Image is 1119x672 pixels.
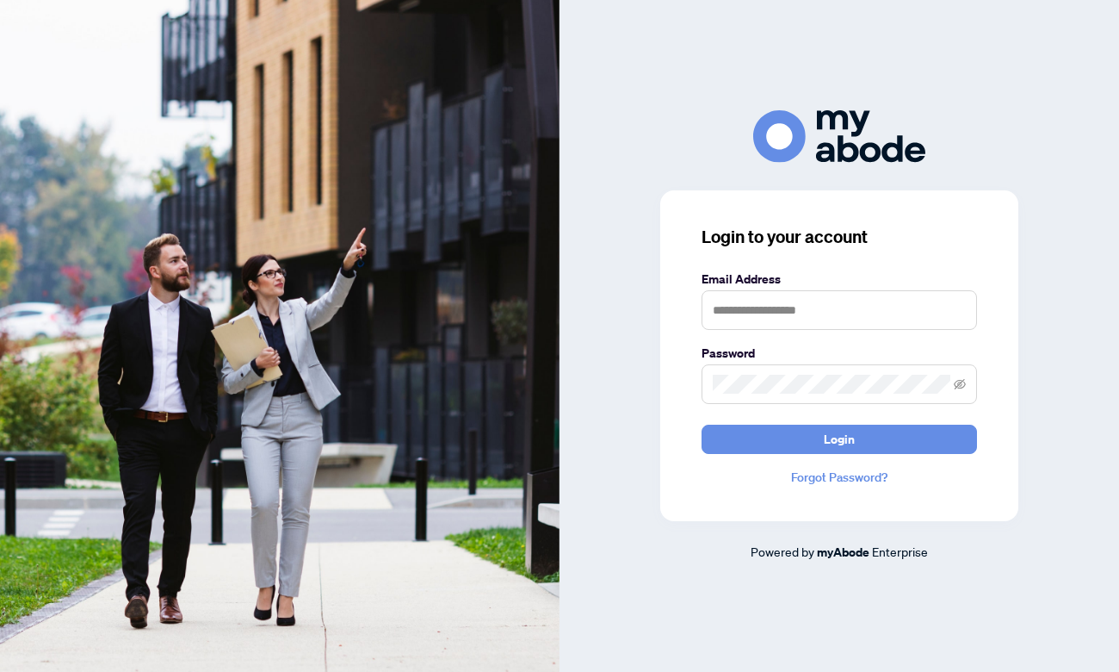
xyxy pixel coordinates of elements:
[702,270,977,289] label: Email Address
[751,544,814,559] span: Powered by
[824,426,855,453] span: Login
[702,225,977,249] h3: Login to your account
[817,543,869,562] a: myAbode
[702,468,977,487] a: Forgot Password?
[954,378,966,390] span: eye-invisible
[702,344,977,363] label: Password
[872,544,928,559] span: Enterprise
[753,110,925,163] img: ma-logo
[702,425,977,454] button: Login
